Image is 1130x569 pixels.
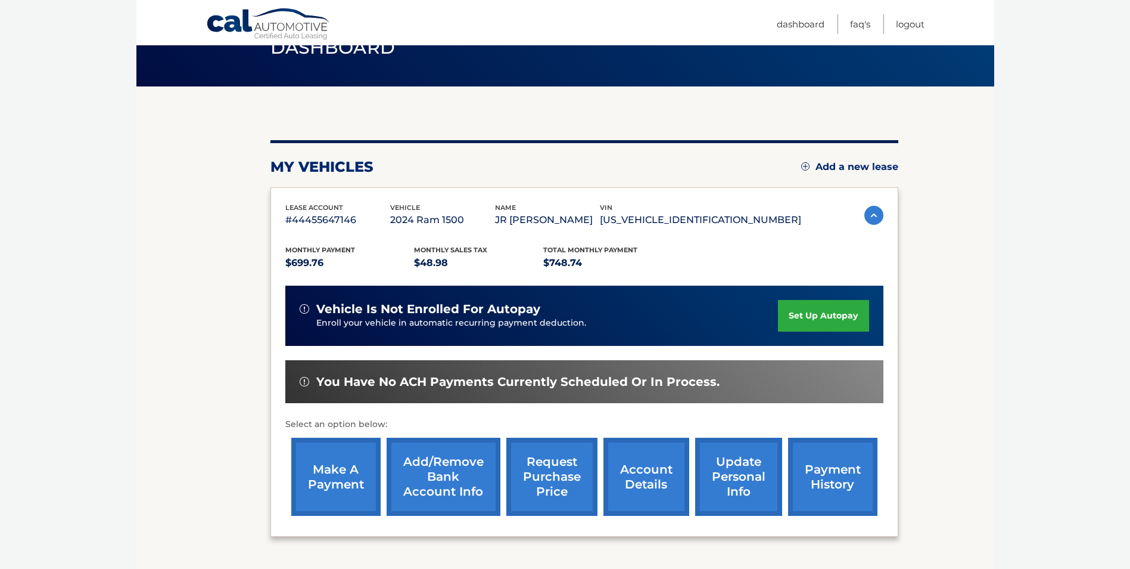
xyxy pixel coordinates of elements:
span: vin [600,203,612,212]
span: Dashboard [270,36,396,58]
a: Cal Automotive [206,8,331,42]
span: lease account [285,203,343,212]
p: 2024 Ram 1500 [390,212,495,228]
a: update personal info [695,438,782,516]
a: request purchase price [506,438,597,516]
a: Logout [896,14,924,34]
a: Add a new lease [801,161,898,173]
p: JR [PERSON_NAME] [495,212,600,228]
span: vehicle is not enrolled for autopay [316,302,540,317]
span: Monthly Payment [285,246,355,254]
a: FAQ's [850,14,870,34]
p: $699.76 [285,255,415,271]
a: Add/Remove bank account info [387,438,500,516]
p: [US_VEHICLE_IDENTIFICATION_NUMBER] [600,212,801,228]
span: Total Monthly Payment [543,246,637,254]
p: #44455647146 [285,212,390,228]
span: vehicle [390,203,420,212]
span: You have no ACH payments currently scheduled or in process. [316,375,720,389]
p: $748.74 [543,255,673,271]
a: set up autopay [778,300,868,332]
span: Monthly sales Tax [414,246,487,254]
p: Select an option below: [285,418,883,432]
img: accordion-active.svg [864,206,883,225]
img: alert-white.svg [300,304,309,314]
a: Dashboard [777,14,824,34]
p: Enroll your vehicle in automatic recurring payment deduction. [316,317,779,330]
a: payment history [788,438,877,516]
img: alert-white.svg [300,377,309,386]
span: name [495,203,516,212]
a: account details [603,438,689,516]
img: add.svg [801,162,810,171]
a: make a payment [291,438,381,516]
h2: my vehicles [270,158,373,176]
p: $48.98 [414,255,543,271]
